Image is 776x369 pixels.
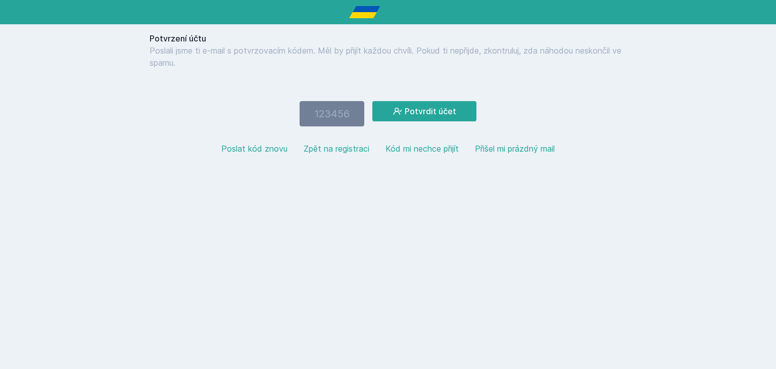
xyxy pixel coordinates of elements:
h1: Potvrzení účtu [150,32,626,44]
button: Potvrdit účet [372,101,476,121]
button: Kód mi nechce přijít [385,143,459,155]
p: Poslali jsme ti e-mail s potvrzovacím kódem. Měl by přijít každou chvíli. Pokud ti nepřijde, zkon... [150,44,626,69]
button: Zpět na registraci [304,143,369,155]
button: Přišel mi prázdný mail [475,143,555,155]
input: 123456 [300,101,364,126]
button: Poslat kód znovu [221,143,287,155]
